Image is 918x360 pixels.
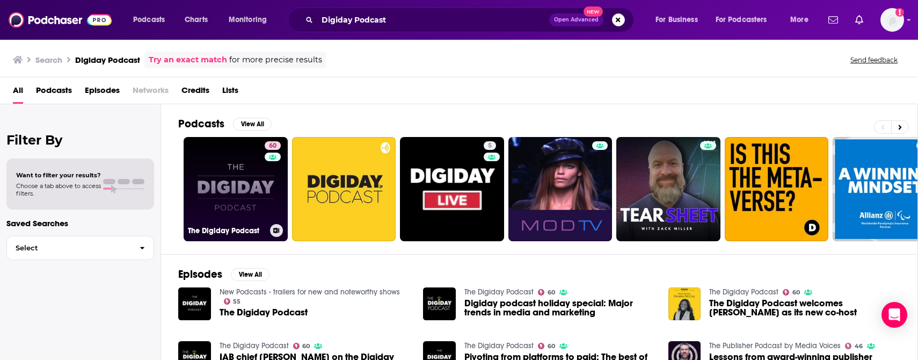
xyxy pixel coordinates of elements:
a: 55 [224,298,241,305]
a: 5 [484,141,496,150]
button: View All [231,268,269,281]
p: Saved Searches [6,218,154,228]
a: Show notifications dropdown [824,11,842,29]
a: 60 [538,289,555,296]
span: New [584,6,603,17]
span: 60 [548,344,555,349]
span: For Podcasters [716,12,767,27]
h2: Episodes [178,268,222,281]
span: 55 [233,299,241,304]
button: open menu [126,11,179,28]
span: The Digiday Podcast welcomes [PERSON_NAME] as its new co-host [709,299,900,317]
img: The Digiday Podcast [178,287,211,320]
button: open menu [648,11,711,28]
span: Monitoring [229,12,267,27]
a: The Digiday Podcast welcomes Kimeko McCoy as its new co-host [709,299,900,317]
a: PodcastsView All [178,117,272,131]
span: Open Advanced [554,17,599,23]
a: Episodes [85,82,120,104]
span: 60 [548,290,555,295]
a: The Digiday Podcast [709,287,778,297]
a: Show notifications dropdown [851,11,868,29]
a: The Publisher Podcast by Media Voices [709,341,841,350]
h3: Search [35,55,62,65]
a: Lists [222,82,238,104]
button: Show profile menu [880,8,904,32]
a: The Digiday Podcast [464,341,534,350]
a: The Digiday Podcast [464,287,534,297]
h2: Filter By [6,132,154,148]
button: Send feedback [847,55,901,64]
a: 5 [400,137,504,241]
a: 60 [538,343,555,349]
span: 60 [792,290,800,295]
span: Networks [133,82,169,104]
button: open menu [783,11,822,28]
a: 60 [783,289,800,296]
div: Open Intercom Messenger [881,302,907,328]
a: 60The Digiday Podcast [184,137,288,241]
span: Select [7,244,131,251]
a: New Podcasts - trailers for new and noteworthy shows [220,287,400,297]
img: User Profile [880,8,904,32]
a: Digiday podcast holiday special: Major trends in media and marketing [464,299,655,317]
a: The Digiday Podcast [220,308,308,317]
a: EpisodesView All [178,268,269,281]
span: Logged in as saraatspark [880,8,904,32]
div: Search podcasts, credits, & more... [298,8,644,32]
a: All [13,82,23,104]
span: Choose a tab above to access filters. [16,182,101,197]
button: Open AdvancedNew [549,13,603,26]
button: View All [233,118,272,131]
span: Want to filter your results? [16,171,101,179]
a: Try an exact match [149,54,227,66]
span: 5 [488,141,492,152]
h2: Podcasts [178,117,224,131]
a: The Digiday Podcast [220,341,289,350]
span: Charts [185,12,208,27]
a: 60 [265,141,281,150]
span: For Business [655,12,698,27]
h3: Digiday Podcast [75,55,140,65]
img: The Digiday Podcast welcomes Kimeko McCoy as its new co-host [668,287,701,320]
a: 60 [293,343,310,349]
svg: Add a profile image [895,8,904,17]
img: Digiday podcast holiday special: Major trends in media and marketing [423,287,456,320]
input: Search podcasts, credits, & more... [317,11,549,28]
a: Credits [181,82,209,104]
img: Podchaser - Follow, Share and Rate Podcasts [9,10,112,30]
button: open menu [221,11,281,28]
span: Podcasts [133,12,165,27]
span: More [790,12,808,27]
span: 60 [269,141,276,152]
span: for more precise results [229,54,322,66]
span: 60 [302,344,310,349]
h3: The Digiday Podcast [188,226,266,235]
span: 46 [855,344,863,349]
button: Select [6,236,154,260]
a: 46 [845,343,863,349]
a: Podcasts [36,82,72,104]
a: Charts [178,11,214,28]
button: open menu [709,11,783,28]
